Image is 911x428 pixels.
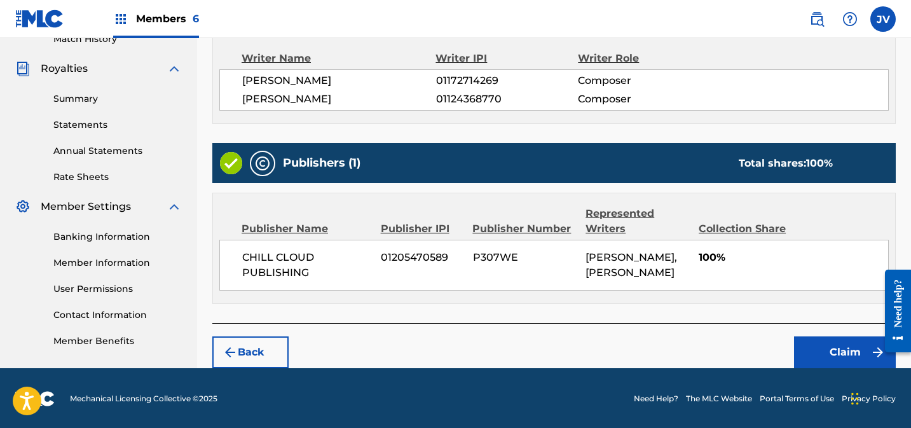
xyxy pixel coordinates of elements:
button: Back [212,336,289,368]
div: Collection Share [699,221,796,237]
a: Contact Information [53,308,182,322]
a: Member Benefits [53,335,182,348]
img: f7272a7cc735f4ea7f67.svg [870,345,886,360]
div: User Menu [870,6,896,32]
a: User Permissions [53,282,182,296]
div: Publisher Name [242,221,371,237]
a: Rate Sheets [53,170,182,184]
span: 01124368770 [436,92,579,107]
span: 01172714269 [436,73,579,88]
span: Composer [578,92,707,107]
div: Publisher IPI [381,221,463,237]
div: Total shares: [739,156,833,171]
div: Drag [851,380,859,418]
span: Royalties [41,61,88,76]
iframe: Resource Center [875,260,911,362]
span: [PERSON_NAME] [242,73,436,88]
div: Writer IPI [435,51,578,66]
img: Member Settings [15,199,31,214]
a: Match History [53,32,182,46]
div: Represented Writers [586,206,689,237]
span: Composer [578,73,707,88]
img: MLC Logo [15,10,64,28]
a: Portal Terms of Use [760,393,834,404]
a: Summary [53,92,182,106]
span: 100 % [806,157,833,169]
div: Writer Role [578,51,708,66]
span: 01205470589 [381,250,463,265]
span: Mechanical Licensing Collective © 2025 [70,393,217,404]
a: Statements [53,118,182,132]
a: Need Help? [634,393,678,404]
span: Members [136,11,199,26]
div: Writer Name [242,51,435,66]
a: The MLC Website [686,393,752,404]
img: Royalties [15,61,31,76]
span: Member Settings [41,199,131,214]
img: logo [15,391,55,406]
img: Valid [220,152,242,174]
img: expand [167,61,182,76]
a: Member Information [53,256,182,270]
span: CHILL CLOUD PUBLISHING [242,250,371,280]
img: 7ee5dd4eb1f8a8e3ef2f.svg [223,345,238,360]
iframe: Chat Widget [847,367,911,428]
span: [PERSON_NAME], [PERSON_NAME] [586,251,677,279]
span: 6 [193,13,199,25]
h5: Publishers (1) [283,156,360,170]
img: Publishers [255,156,270,171]
a: Public Search [804,6,830,32]
img: search [809,11,825,27]
span: 100% [699,250,888,265]
span: P307WE [473,250,577,265]
img: help [842,11,858,27]
a: Privacy Policy [842,393,896,404]
div: Publisher Number [472,221,576,237]
img: Top Rightsholders [113,11,128,27]
span: [PERSON_NAME] [242,92,436,107]
button: Claim [794,336,896,368]
a: Banking Information [53,230,182,244]
img: expand [167,199,182,214]
div: Help [837,6,863,32]
a: Annual Statements [53,144,182,158]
